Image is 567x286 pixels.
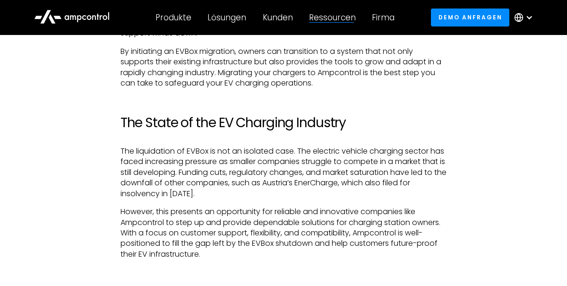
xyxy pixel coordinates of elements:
[120,115,447,131] h2: The State of the EV Charging Industry
[263,12,293,23] div: Kunden
[207,12,246,23] div: Lösungen
[309,12,356,23] div: Ressourcen
[155,12,191,23] div: Produkte
[120,46,447,89] p: By initiating an EVBox migration, owners can transition to a system that not only supports their ...
[431,9,509,26] a: Demo anfragen
[120,146,447,199] p: The liquidation of EVBox is not an isolated case. The electric vehicle charging sector has faced ...
[120,207,447,260] p: However, this presents an opportunity for reliable and innovative companies like Ampcontrol to st...
[372,12,395,23] div: Firma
